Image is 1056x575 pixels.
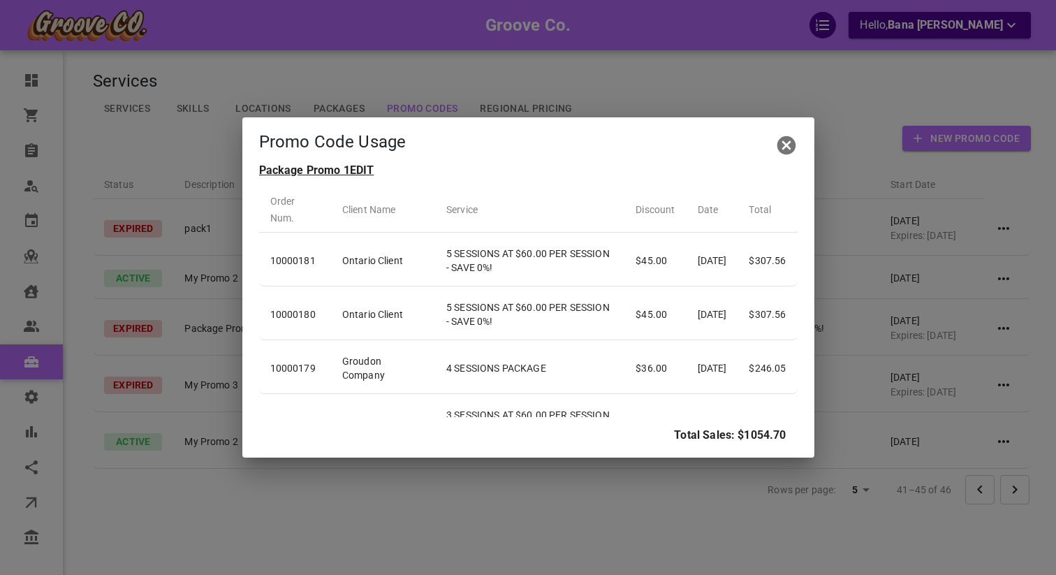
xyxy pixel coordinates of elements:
[331,343,435,394] td: Groudon Company
[687,343,738,394] td: [DATE]
[259,182,331,233] th: Order Num.
[259,235,331,286] td: 10000181
[259,162,798,179] p: Package Promo 1EDIT
[435,397,624,448] td: 3 SESSIONS AT $60.00 PER SESSION - SAVE 0%!
[687,289,738,340] td: [DATE]
[624,235,686,286] td: $45.00
[738,235,797,286] td: $307.56
[331,182,435,233] th: Client Name
[259,397,331,448] td: 10000178
[259,417,798,444] p: Total Sales: $ 1054.70
[624,289,686,340] td: $45.00
[687,235,738,286] td: [DATE]
[624,343,686,394] td: $36.00
[738,182,797,233] th: Total
[738,289,797,340] td: $307.56
[259,343,331,394] td: 10000179
[331,235,435,286] td: Ontario Client
[435,235,624,286] td: 5 SESSIONS AT $60.00 PER SESSION - SAVE 0%!
[624,182,686,233] th: Discount
[254,129,406,162] h2: Promo Code Usage
[738,397,797,448] td: $193.54
[435,182,624,233] th: Service
[259,289,331,340] td: 10000180
[331,289,435,340] td: Ontario Client
[435,343,624,394] td: 4 SESSIONS PACKAGE
[687,182,738,233] th: Date
[687,397,738,448] td: [DATE]
[331,397,435,448] td: [PERSON_NAME]
[624,397,686,448] td: $18.00
[738,343,797,394] td: $246.05
[435,289,624,340] td: 5 SESSIONS AT $60.00 PER SESSION - SAVE 0%!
